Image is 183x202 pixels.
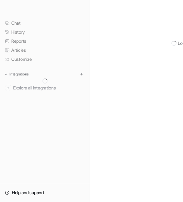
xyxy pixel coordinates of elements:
[5,85,11,91] img: explore all integrations
[79,72,84,76] img: menu_add.svg
[13,83,85,93] span: Explore all integrations
[4,72,8,76] img: expand menu
[2,19,87,27] a: Chat
[2,55,87,64] a: Customize
[9,72,29,77] p: Integrations
[2,28,87,36] a: History
[2,188,87,197] a: Help and support
[2,46,87,55] a: Articles
[2,84,87,92] a: Explore all integrations
[2,71,31,77] button: Integrations
[2,37,87,46] a: Reports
